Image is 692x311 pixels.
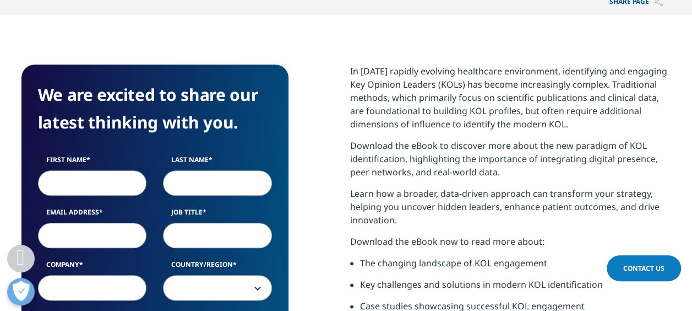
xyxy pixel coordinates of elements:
span: Download the eBook to discover more about the new paradigm of KOL identification, highlighting th... [350,140,658,178]
span: Key challenges and solutions in modern KOL identification [360,278,603,291]
a: Contact Us [607,255,681,281]
span: In [DATE] rapidly evolving healthcare environment, identifying and engaging Key Opinion Leaders (... [350,65,667,130]
button: Open Preferences [7,278,35,305]
span: The changing landscape of KOL engagement [360,257,547,269]
h4: We are excited to share our latest thinking with you. [38,81,272,136]
span: Learn how a broader, data-driven approach can transform your strategy, helping you uncover hidden... [350,187,660,226]
label: Last Name [163,155,272,170]
label: Job Title [163,207,272,223]
span: Download the eBook now to read more about: [350,235,544,248]
label: Company [38,260,147,275]
label: First Name [38,155,147,170]
label: Email Address [38,207,147,223]
span: Contact Us [623,264,664,273]
label: Country/Region [163,260,272,275]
